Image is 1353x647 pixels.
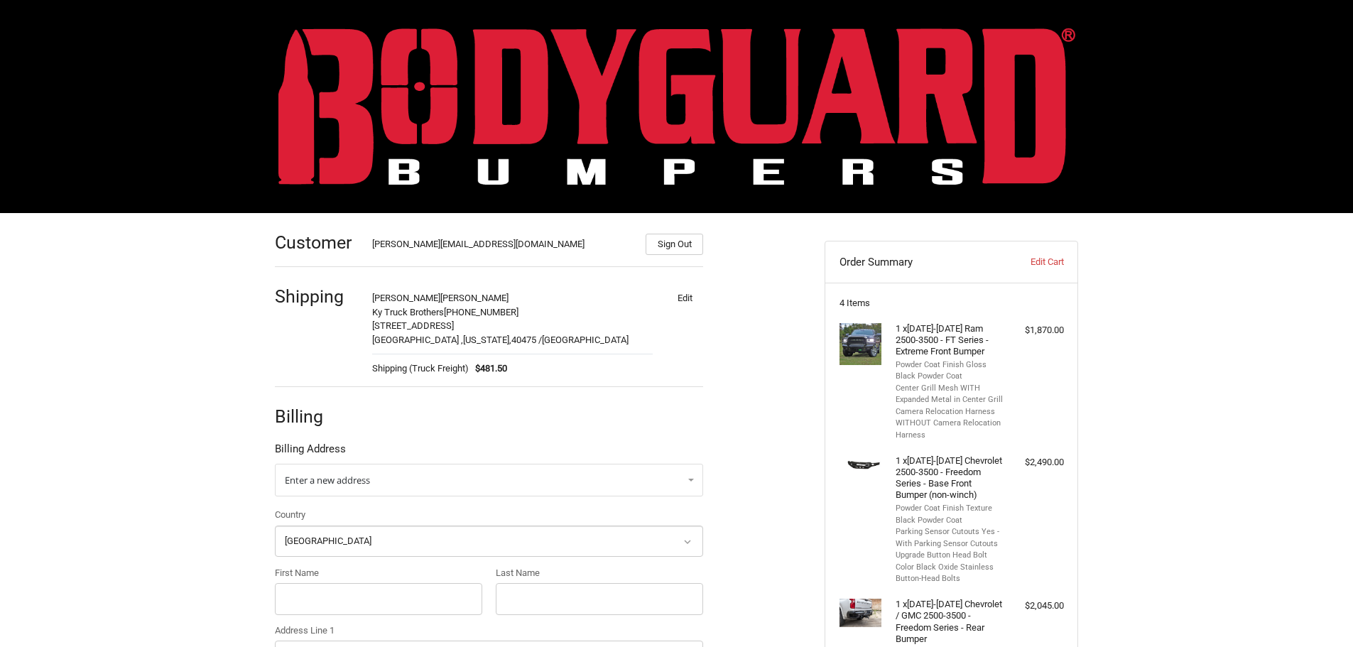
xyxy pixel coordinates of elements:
span: [GEOGRAPHIC_DATA] , [372,335,463,345]
span: [PHONE_NUMBER] [444,307,518,317]
span: [US_STATE], [463,335,511,345]
img: BODYGUARD BUMPERS [278,28,1075,185]
button: Edit [666,288,703,308]
div: $2,045.00 [1008,599,1064,613]
span: Shipping (Truck Freight) [372,361,469,376]
span: 40475 / [511,335,542,345]
li: Camera Relocation Harness WITHOUT Camera Relocation Harness [896,406,1004,442]
a: Enter or select a different address [275,464,703,496]
h3: Order Summary [839,255,994,269]
div: $2,490.00 [1008,455,1064,469]
h4: 1 x [DATE]-[DATE] Chevrolet / GMC 2500-3500 - Freedom Series - Rear Bumper [896,599,1004,645]
h4: 1 x [DATE]-[DATE] Ram 2500-3500 - FT Series - Extreme Front Bumper [896,323,1004,358]
h4: 1 x [DATE]-[DATE] Chevrolet 2500-3500 - Freedom Series - Base Front Bumper (non-winch) [896,455,1004,501]
li: Powder Coat Finish Gloss Black Powder Coat [896,359,1004,383]
span: [PERSON_NAME] [372,293,440,303]
label: Address Line 1 [275,624,703,638]
div: [PERSON_NAME][EMAIL_ADDRESS][DOMAIN_NAME] [372,237,632,255]
span: [PERSON_NAME] [440,293,509,303]
div: $1,870.00 [1008,323,1064,337]
li: Powder Coat Finish Texture Black Powder Coat [896,503,1004,526]
h3: 4 Items [839,298,1064,309]
span: [GEOGRAPHIC_DATA] [542,335,629,345]
span: Enter a new address [285,474,370,486]
span: $481.50 [469,361,508,376]
button: Sign Out [646,234,703,255]
span: [STREET_ADDRESS] [372,320,454,331]
span: Ky Truck Brothers [372,307,444,317]
h2: Shipping [275,286,358,308]
h2: Customer [275,232,358,254]
legend: Billing Address [275,441,346,464]
label: Country [275,508,703,522]
a: Edit Cart [993,255,1063,269]
h2: Billing [275,406,358,428]
iframe: Chat Widget [1282,579,1353,647]
li: Upgrade Button Head Bolt Color Black Oxide Stainless Button-Head Bolts [896,550,1004,585]
li: Parking Sensor Cutouts Yes - With Parking Sensor Cutouts [896,526,1004,550]
label: First Name [275,566,482,580]
label: Last Name [496,566,703,580]
li: Center Grill Mesh WITH Expanded Metal in Center Grill [896,383,1004,406]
